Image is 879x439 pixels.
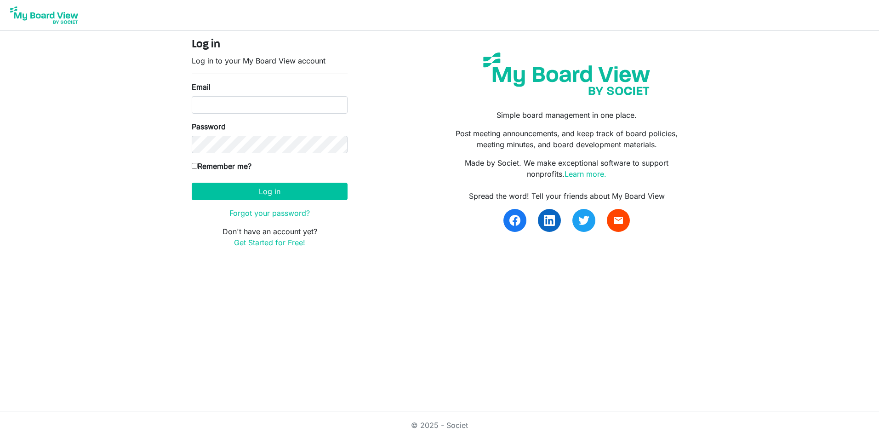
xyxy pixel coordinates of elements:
a: Forgot your password? [229,208,310,218]
a: Get Started for Free! [234,238,305,247]
label: Password [192,121,226,132]
img: twitter.svg [578,215,589,226]
button: Log in [192,183,348,200]
p: Post meeting announcements, and keep track of board policies, meeting minutes, and board developm... [446,128,687,150]
label: Remember me? [192,161,251,172]
img: my-board-view-societ.svg [476,46,657,102]
img: facebook.svg [509,215,520,226]
div: Spread the word! Tell your friends about My Board View [446,191,687,202]
h4: Log in [192,38,348,52]
span: email [613,215,624,226]
p: Simple board management in one place. [446,110,687,121]
p: Don't have an account yet? [192,226,348,248]
input: Remember me? [192,163,198,169]
label: Email [192,81,211,92]
p: Made by Societ. We make exceptional software to support nonprofits. [446,157,687,179]
img: linkedin.svg [544,215,555,226]
a: Learn more. [565,169,606,179]
img: My Board View Logo [7,4,81,27]
p: Log in to your My Board View account [192,55,348,66]
a: email [607,209,630,232]
a: © 2025 - Societ [411,421,468,430]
